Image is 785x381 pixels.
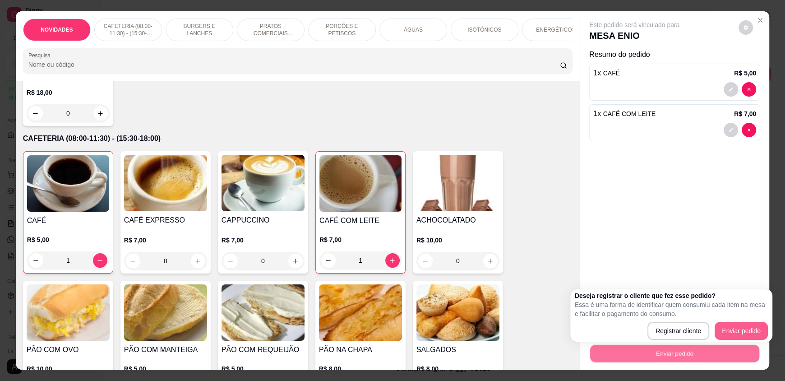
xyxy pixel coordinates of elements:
button: increase-product-quantity [93,106,108,121]
p: R$ 8,00 [319,364,402,373]
p: R$ 5,00 [27,235,109,244]
h4: PÃO COM MANTEIGA [124,344,207,355]
input: Pesquisa [28,60,560,69]
p: Essa é uma forma de identificar quem consumiu cada item na mesa e facilitar o pagamento do consumo. [575,300,768,318]
p: R$ 10,00 [416,236,499,245]
button: Close [753,13,767,28]
h4: CAFÉ [27,215,109,226]
p: R$ 18,00 [27,88,110,97]
h4: PÃO COM REQUEIJÃO [222,344,305,355]
p: R$ 5,00 [124,364,207,373]
button: Registrar cliente [647,322,709,340]
button: decrease-product-quantity [742,82,756,97]
button: increase-product-quantity [191,254,205,268]
p: CAFETERIA (08:00-11:30) - (15:30-18:00) [102,23,154,37]
p: ÁGUAS [404,26,423,33]
button: increase-product-quantity [483,254,498,268]
button: Enviar pedido [590,344,759,362]
img: product-image [319,284,402,341]
button: decrease-product-quantity [418,254,433,268]
button: decrease-product-quantity [223,254,238,268]
p: R$ 7,00 [222,236,305,245]
p: PORÇÕES E PETISCOS [316,23,368,37]
button: decrease-product-quantity [29,253,43,268]
img: product-image [27,155,109,212]
p: CAFETERIA (08:00-11:30) - (15:30-18:00) [23,133,573,144]
button: decrease-product-quantity [321,253,336,268]
p: Este pedido será vinculado para [589,20,679,29]
p: R$ 5,00 [222,364,305,373]
button: increase-product-quantity [288,254,303,268]
p: ENERGÉTICOS [536,26,575,33]
img: product-image [124,155,207,211]
button: decrease-product-quantity [126,254,140,268]
img: product-image [27,284,110,341]
button: Enviar pedido [715,322,768,340]
img: product-image [416,155,499,211]
button: decrease-product-quantity [742,123,756,137]
h4: CAFÉ COM LEITE [319,215,402,226]
p: PRATOS COMERCIAIS (11:30-15:30) [245,23,297,37]
img: product-image [222,155,305,211]
p: 1 x [593,108,656,119]
h2: Deseja registrar o cliente que fez esse pedido? [575,291,768,300]
h4: CAPPUCCINO [222,215,305,226]
p: ISOTÔNICOS [467,26,501,33]
h4: PÃO NA CHAPA [319,344,402,355]
h4: CAFÉ EXPRESSO [124,215,207,226]
button: decrease-product-quantity [739,20,753,35]
p: R$ 7,00 [124,236,207,245]
p: MESA ENIO [589,29,679,42]
button: increase-product-quantity [93,253,107,268]
h4: SALGADOS [416,344,499,355]
h4: ACHOCOLATADO [416,215,499,226]
p: R$ 8,00 [416,364,499,373]
p: 1 x [593,68,620,79]
img: product-image [222,284,305,341]
button: decrease-product-quantity [724,123,738,137]
img: product-image [319,155,402,212]
label: Pesquisa [28,51,54,59]
span: CAFÉ [603,70,620,77]
p: R$ 10,00 [27,364,110,373]
button: decrease-product-quantity [724,82,738,97]
img: product-image [416,284,499,341]
span: CAFÉ COM LEITE [603,110,656,117]
p: Resumo do pedido [589,49,760,60]
img: product-image [124,284,207,341]
p: R$ 5,00 [734,69,756,78]
p: BURGERS E LANCHES [173,23,226,37]
h4: PÃO COM OVO [27,344,110,355]
p: NOVIDADES [41,26,73,33]
p: R$ 7,00 [319,235,402,244]
p: R$ 7,00 [734,109,756,118]
button: decrease-product-quantity [28,106,43,121]
button: increase-product-quantity [385,253,400,268]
